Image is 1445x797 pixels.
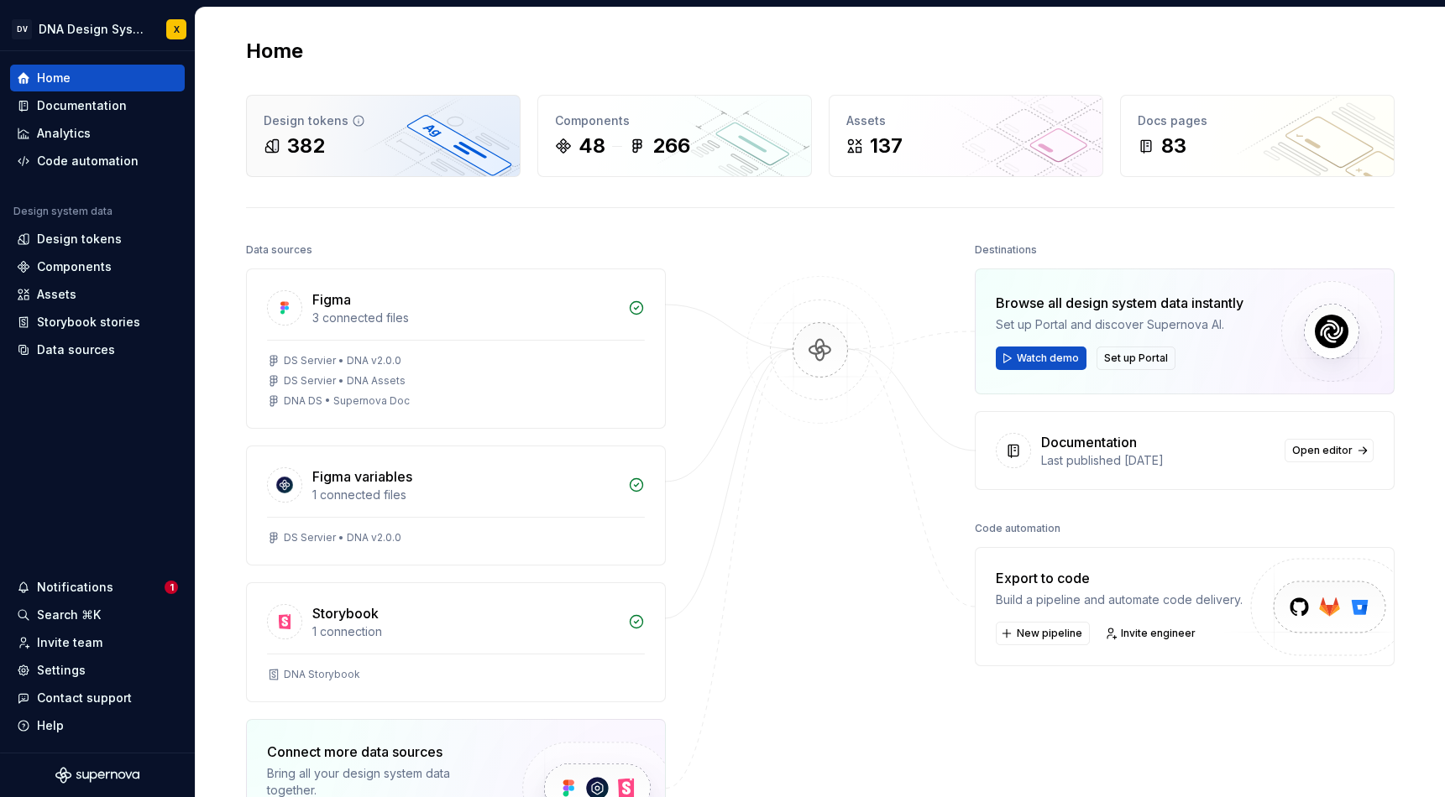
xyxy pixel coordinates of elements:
[55,767,139,784] svg: Supernova Logo
[846,112,1086,129] div: Assets
[37,607,101,623] div: Search ⌘K
[10,253,185,280] a: Components
[312,603,379,623] div: Storybook
[10,92,185,119] a: Documentation
[37,341,115,358] div: Data sources
[996,316,1243,333] div: Set up Portal and discover Supernova AI.
[284,354,401,367] div: DS Servier • DNA v2.0.0
[579,133,605,159] div: 48
[1161,133,1186,159] div: 83
[1138,112,1377,129] div: Docs pages
[1121,627,1196,640] span: Invite engineer
[10,629,185,656] a: Invite team
[13,205,113,218] div: Design system data
[10,65,185,91] a: Home
[975,238,1037,262] div: Destinations
[10,657,185,684] a: Settings
[996,346,1086,370] button: Watch demo
[174,23,180,36] div: X
[284,668,360,681] div: DNA Storybook
[1017,627,1082,640] span: New pipeline
[312,289,351,310] div: Figma
[537,95,812,177] a: Components48266
[10,712,185,739] button: Help
[312,310,618,326] div: 3 connected files
[284,394,410,408] div: DNA DS • Supernova Doc
[37,70,71,86] div: Home
[312,487,618,503] div: 1 connected files
[10,120,185,147] a: Analytics
[10,309,185,336] a: Storybook stories
[37,314,140,331] div: Storybook stories
[12,19,32,39] div: DV
[1120,95,1395,177] a: Docs pages83
[246,268,666,429] a: Figma3 connected filesDS Servier • DNA v2.0.0DS Servier • DNA AssetsDNA DS • Supernova Doc
[246,582,666,702] a: Storybook1 connectionDNA Storybook
[39,21,146,38] div: DNA Design System
[10,226,185,253] a: Design tokens
[37,286,76,303] div: Assets
[287,133,325,159] div: 382
[246,38,303,65] h2: Home
[870,133,903,159] div: 137
[996,293,1243,313] div: Browse all design system data instantly
[10,574,185,601] button: Notifications1
[1097,346,1175,370] button: Set up Portal
[264,112,503,129] div: Design tokens
[165,581,178,594] span: 1
[267,742,494,762] div: Connect more data sources
[37,258,112,275] div: Components
[37,579,113,596] div: Notifications
[37,662,86,679] div: Settings
[1104,352,1168,365] span: Set up Portal
[996,622,1090,645] button: New pipeline
[37,153,139,169] div: Code automation
[10,336,185,363] a: Data sources
[1017,352,1079,365] span: Watch demo
[246,445,666,565] a: Figma variables1 connected filesDS Servier • DNA v2.0.0
[37,634,102,651] div: Invite team
[312,623,618,640] div: 1 connection
[37,690,132,706] div: Contact support
[10,685,185,711] button: Contact support
[37,717,64,734] div: Help
[1041,432,1137,452] div: Documentation
[37,125,91,142] div: Analytics
[37,97,127,114] div: Documentation
[996,591,1243,608] div: Build a pipeline and automate code delivery.
[829,95,1103,177] a: Assets137
[312,466,412,487] div: Figma variables
[3,11,191,47] button: DVDNA Design SystemX
[246,95,521,177] a: Design tokens382
[555,112,794,129] div: Components
[284,374,406,388] div: DS Servier • DNA Assets
[246,238,312,262] div: Data sources
[652,133,690,159] div: 266
[10,602,185,628] button: Search ⌘K
[1041,452,1275,469] div: Last published [DATE]
[1285,439,1374,462] a: Open editor
[996,568,1243,588] div: Export to code
[1100,622,1203,645] a: Invite engineer
[1292,444,1353,457] span: Open editor
[10,148,185,175] a: Code automation
[284,531,401,544] div: DS Servier • DNA v2.0.0
[10,281,185,308] a: Assets
[37,231,122,247] div: Design tokens
[975,517,1060,540] div: Code automation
